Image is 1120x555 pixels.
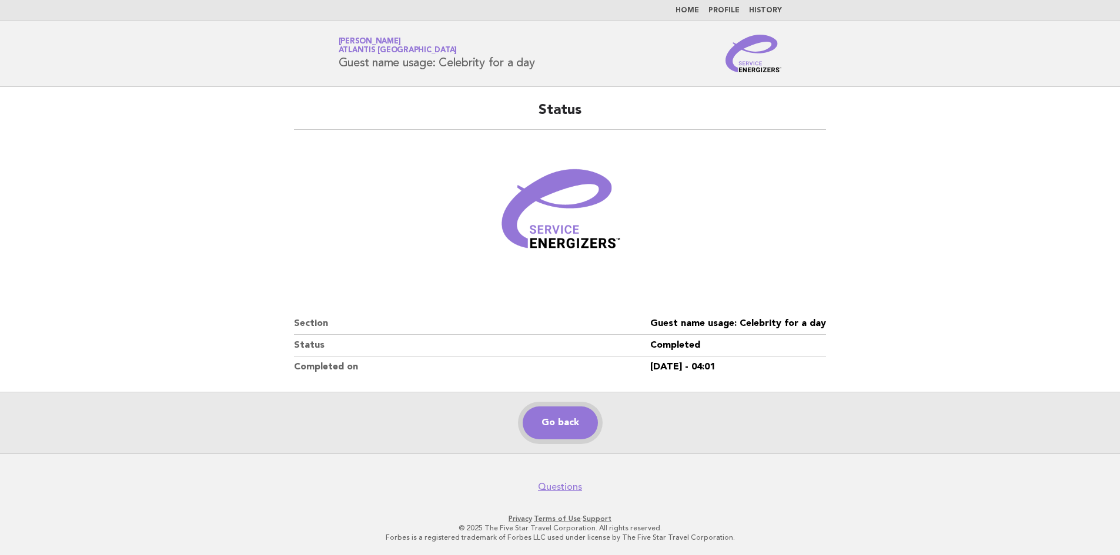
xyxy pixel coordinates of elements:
a: Questions [538,481,582,493]
dt: Section [294,313,650,335]
a: Support [583,514,611,523]
p: · · [200,514,920,523]
a: Profile [708,7,740,14]
img: Service Energizers [726,35,782,72]
a: History [749,7,782,14]
a: Terms of Use [534,514,581,523]
span: Atlantis [GEOGRAPHIC_DATA] [339,47,457,55]
h1: Guest name usage: Celebrity for a day [339,38,535,69]
dt: Completed on [294,356,650,378]
a: [PERSON_NAME]Atlantis [GEOGRAPHIC_DATA] [339,38,457,54]
dt: Status [294,335,650,356]
dd: Completed [650,335,826,356]
dd: Guest name usage: Celebrity for a day [650,313,826,335]
a: Privacy [509,514,532,523]
h2: Status [294,101,826,130]
p: © 2025 The Five Star Travel Corporation. All rights reserved. [200,523,920,533]
a: Home [676,7,699,14]
a: Go back [523,406,598,439]
p: Forbes is a registered trademark of Forbes LLC used under license by The Five Star Travel Corpora... [200,533,920,542]
dd: [DATE] - 04:01 [650,356,826,378]
img: Verified [490,144,631,285]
